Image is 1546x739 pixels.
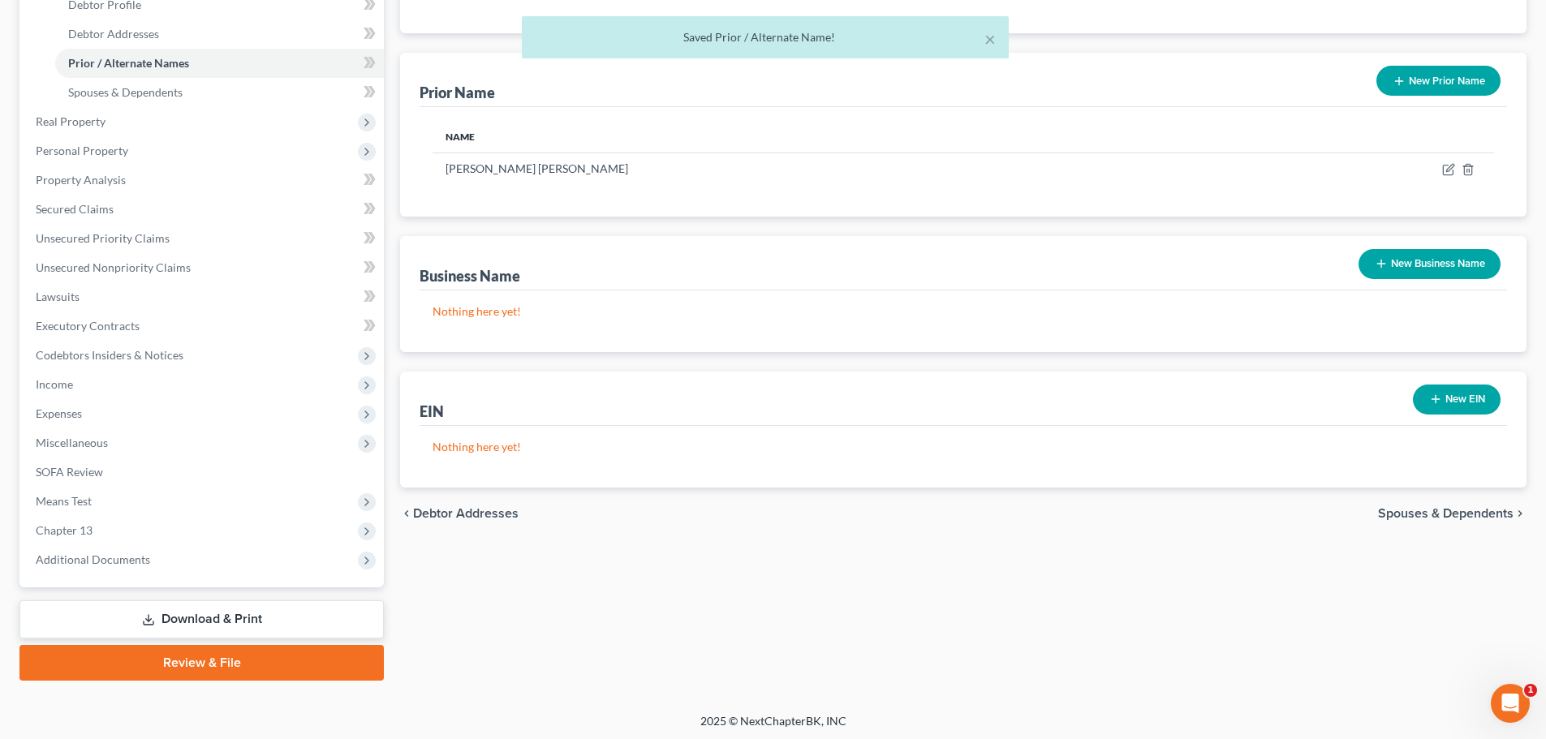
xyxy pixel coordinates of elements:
[433,303,1494,320] p: Nothing here yet!
[36,114,106,128] span: Real Property
[23,458,384,487] a: SOFA Review
[23,224,384,253] a: Unsecured Priority Claims
[36,319,140,333] span: Executory Contracts
[36,173,126,187] span: Property Analysis
[19,600,384,638] a: Download & Print
[1491,684,1530,723] iframe: Intercom live chat
[36,406,82,420] span: Expenses
[420,83,495,102] div: Prior Name
[36,465,103,479] span: SOFA Review
[420,266,520,286] div: Business Name
[36,523,93,537] span: Chapter 13
[1413,385,1501,415] button: New EIN
[36,202,114,216] span: Secured Claims
[55,78,384,107] a: Spouses & Dependents
[36,436,108,449] span: Miscellaneous
[68,85,183,99] span: Spouses & Dependents
[1376,66,1501,96] button: New Prior Name
[36,144,128,157] span: Personal Property
[433,439,1494,455] p: Nothing here yet!
[1514,507,1527,520] i: chevron_right
[420,402,444,421] div: EIN
[23,165,384,195] a: Property Analysis
[433,153,1242,184] td: [PERSON_NAME] [PERSON_NAME]
[413,507,519,520] span: Debtor Addresses
[1378,507,1527,520] button: Spouses & Dependents chevron_right
[36,260,191,274] span: Unsecured Nonpriority Claims
[984,29,996,49] button: ×
[535,29,996,45] div: Saved Prior / Alternate Name!
[433,120,1242,153] th: Name
[36,494,92,508] span: Means Test
[1524,684,1537,697] span: 1
[23,253,384,282] a: Unsecured Nonpriority Claims
[36,231,170,245] span: Unsecured Priority Claims
[400,507,413,520] i: chevron_left
[1359,249,1501,279] button: New Business Name
[23,311,384,341] a: Executory Contracts
[36,348,183,362] span: Codebtors Insiders & Notices
[400,507,519,520] button: chevron_left Debtor Addresses
[23,282,384,311] a: Lawsuits
[68,56,189,70] span: Prior / Alternate Names
[36,552,150,566] span: Additional Documents
[19,645,384,681] a: Review & File
[36,290,80,303] span: Lawsuits
[23,195,384,224] a: Secured Claims
[1378,507,1514,520] span: Spouses & Dependents
[36,377,73,391] span: Income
